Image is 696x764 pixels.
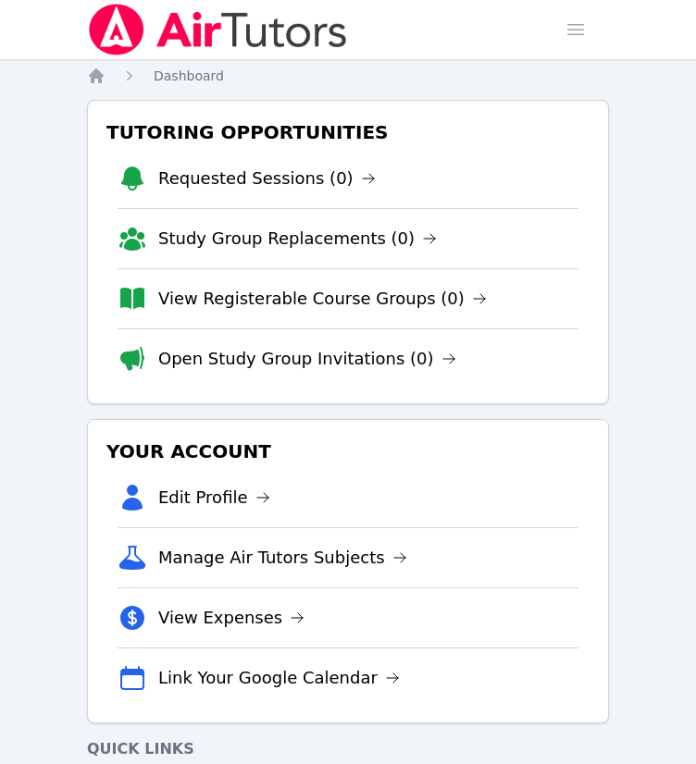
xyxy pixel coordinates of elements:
nav: Breadcrumb [87,67,609,85]
h3: Your Account [103,435,593,468]
a: Edit Profile [158,485,270,511]
a: Study Group Replacements (0) [158,226,437,252]
h4: Quick Links [87,738,609,760]
img: Air Tutors [87,4,349,55]
span: Dashboard [154,68,224,83]
a: Requested Sessions (0) [158,166,376,191]
a: Dashboard [154,67,224,85]
a: Link Your Google Calendar [158,665,400,691]
a: View Expenses [158,605,304,631]
a: View Registerable Course Groups (0) [158,286,487,312]
a: Manage Air Tutors Subjects [158,545,407,571]
a: Open Study Group Invitations (0) [158,346,456,372]
h3: Tutoring Opportunities [103,116,593,149]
